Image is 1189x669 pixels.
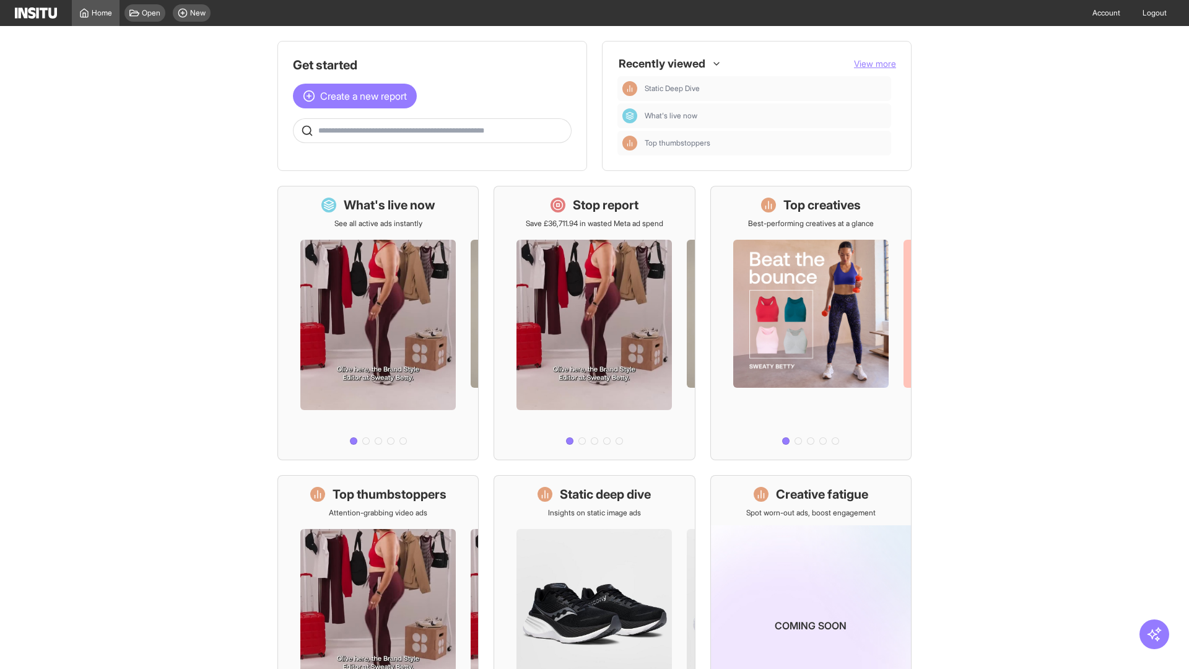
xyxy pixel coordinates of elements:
[573,196,638,214] h1: Stop report
[334,219,422,229] p: See all active ads instantly
[333,486,446,503] h1: Top thumbstoppers
[142,8,160,18] span: Open
[92,8,112,18] span: Home
[854,58,896,70] button: View more
[622,81,637,96] div: Insights
[645,111,886,121] span: What's live now
[645,111,697,121] span: What's live now
[710,186,912,460] a: Top creativesBest-performing creatives at a glance
[622,136,637,151] div: Insights
[329,508,427,518] p: Attention-grabbing video ads
[293,56,572,74] h1: Get started
[645,84,700,94] span: Static Deep Dive
[494,186,695,460] a: Stop reportSave £36,711.94 in wasted Meta ad spend
[344,196,435,214] h1: What's live now
[622,108,637,123] div: Dashboard
[748,219,874,229] p: Best-performing creatives at a glance
[854,58,896,69] span: View more
[320,89,407,103] span: Create a new report
[645,138,886,148] span: Top thumbstoppers
[548,508,641,518] p: Insights on static image ads
[190,8,206,18] span: New
[560,486,651,503] h1: Static deep dive
[645,84,886,94] span: Static Deep Dive
[783,196,861,214] h1: Top creatives
[526,219,663,229] p: Save £36,711.94 in wasted Meta ad spend
[645,138,710,148] span: Top thumbstoppers
[15,7,57,19] img: Logo
[293,84,417,108] button: Create a new report
[277,186,479,460] a: What's live nowSee all active ads instantly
